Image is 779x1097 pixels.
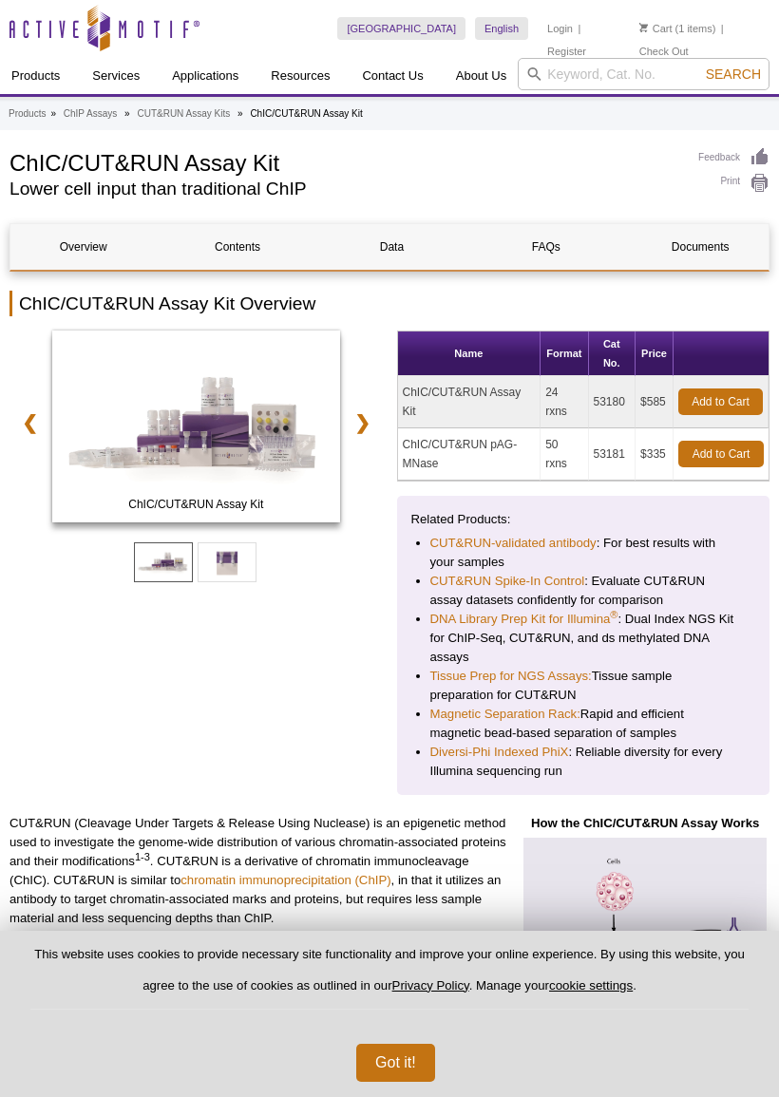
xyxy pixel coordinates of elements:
[411,510,756,529] p: Related Products:
[639,23,648,32] img: Your Cart
[531,816,759,830] strong: How the ChIC/CUT&RUN Assay Works
[430,743,569,762] a: Diversi-Phi Indexed PhiX
[392,978,469,993] a: Privacy Policy
[137,105,230,123] a: CUT&RUN Assay Kits
[50,108,56,119] li: »
[135,851,150,862] sup: 1-3
[10,224,156,270] a: Overview
[610,609,617,620] sup: ®
[351,58,434,94] a: Contact Us
[430,572,737,610] li: : Evaluate CUT&RUN assay datasets confidently for comparison
[547,22,573,35] a: Login
[430,572,585,591] a: CUT&RUN Spike-In Control
[356,1044,435,1082] button: Got it!
[430,705,737,743] li: Rapid and efficient magnetic bead-based separation of samples
[589,331,636,376] th: Cat No.
[639,17,716,40] li: (1 items)
[578,17,580,40] li: |
[9,401,50,444] a: ❮
[30,946,749,1010] p: This website uses cookies to provide necessary site functionality and improve your online experie...
[161,58,250,94] a: Applications
[9,814,506,928] p: CUT&RUN (Cleavage Under Targets & Release Using Nuclease) is an epigenetic method used to investi...
[398,428,541,481] td: ChIC/CUT&RUN pAG-MNase
[678,441,764,467] a: Add to Cart
[124,108,130,119] li: »
[47,495,345,514] span: ChIC/CUT&RUN Assay Kit
[473,224,618,270] a: FAQs
[9,105,46,123] a: Products
[430,534,737,572] li: : For best results with your samples
[636,376,674,428] td: $585
[430,667,592,686] a: Tissue Prep for NGS Assays:
[589,376,636,428] td: 53180
[430,610,618,629] a: DNA Library Prep Kit for Illumina®
[52,331,340,522] img: ChIC/CUT&RUN Assay Kit
[398,331,541,376] th: Name
[541,376,588,428] td: 24 rxns
[549,978,633,993] button: cookie settings
[398,376,541,428] td: ChIC/CUT&RUN Assay Kit
[430,743,737,781] li: : Reliable diversity for every Illumina sequencing run
[164,224,310,270] a: Contents
[319,224,465,270] a: Data
[541,428,588,481] td: 50 rxns
[639,22,673,35] a: Cart
[639,45,689,58] a: Check Out
[700,66,767,83] button: Search
[706,66,761,82] span: Search
[628,224,773,270] a: Documents
[337,17,465,40] a: [GEOGRAPHIC_DATA]
[52,331,340,528] a: ChIC/CUT&RUN Assay Kit
[342,401,383,444] a: ❯
[547,45,586,58] a: Register
[9,180,679,198] h2: Lower cell input than traditional ChIP
[64,105,118,123] a: ChIP Assays
[518,58,769,90] input: Keyword, Cat. No.
[721,17,724,40] li: |
[589,428,636,481] td: 53181
[678,388,763,415] a: Add to Cart
[636,331,674,376] th: Price
[180,873,390,887] a: chromatin immunoprecipitation (ChIP)
[698,147,769,168] a: Feedback
[698,173,769,194] a: Print
[237,108,243,119] li: »
[445,58,518,94] a: About Us
[9,147,679,176] h1: ChIC/CUT&RUN Assay Kit
[636,428,674,481] td: $335
[259,58,341,94] a: Resources
[250,108,362,119] li: ChIC/CUT&RUN Assay Kit
[430,534,597,553] a: CUT&RUN-validated antibody
[430,667,737,705] li: Tissue sample preparation for CUT&RUN
[81,58,151,94] a: Services
[430,705,580,724] a: Magnetic Separation Rack:
[541,331,588,376] th: Format
[9,291,769,316] h2: ChIC/CUT&RUN Assay Kit Overview
[475,17,528,40] a: English
[430,610,737,667] li: : Dual Index NGS Kit for ChIP-Seq, CUT&RUN, and ds methylated DNA assays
